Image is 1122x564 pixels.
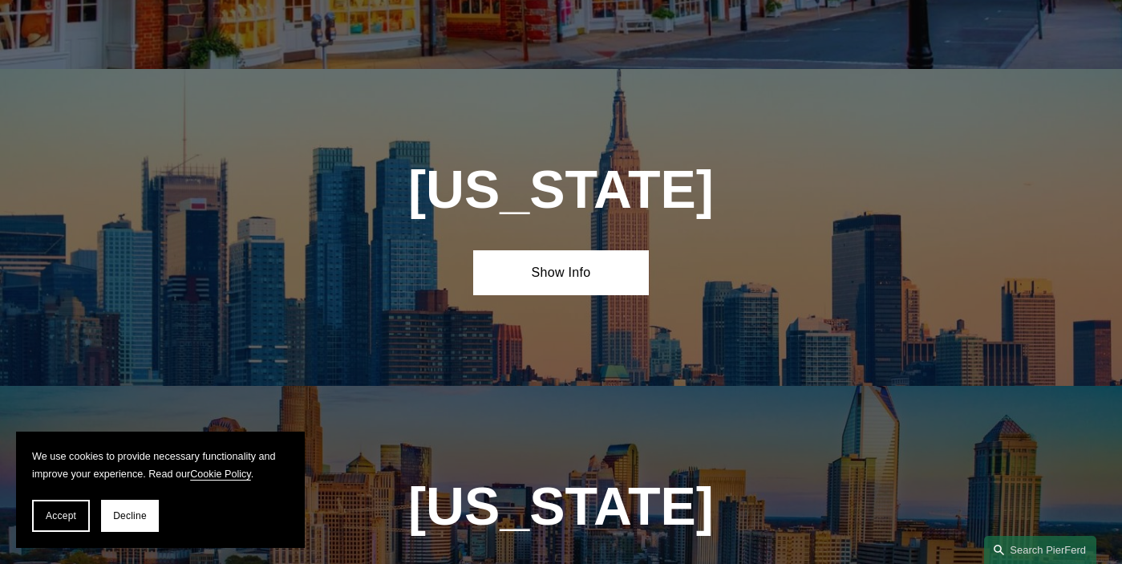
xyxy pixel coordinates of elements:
[32,500,90,532] button: Accept
[16,432,305,549] section: Cookie banner
[342,477,781,538] h1: [US_STATE]
[46,510,76,521] span: Accept
[32,448,289,485] p: We use cookies to provide necessary functionality and improve your experience. Read our .
[984,536,1096,564] a: Search this site
[473,250,649,296] a: Show Info
[101,500,159,532] button: Decline
[342,160,781,221] h1: [US_STATE]
[113,510,147,521] span: Decline
[190,469,251,480] a: Cookie Policy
